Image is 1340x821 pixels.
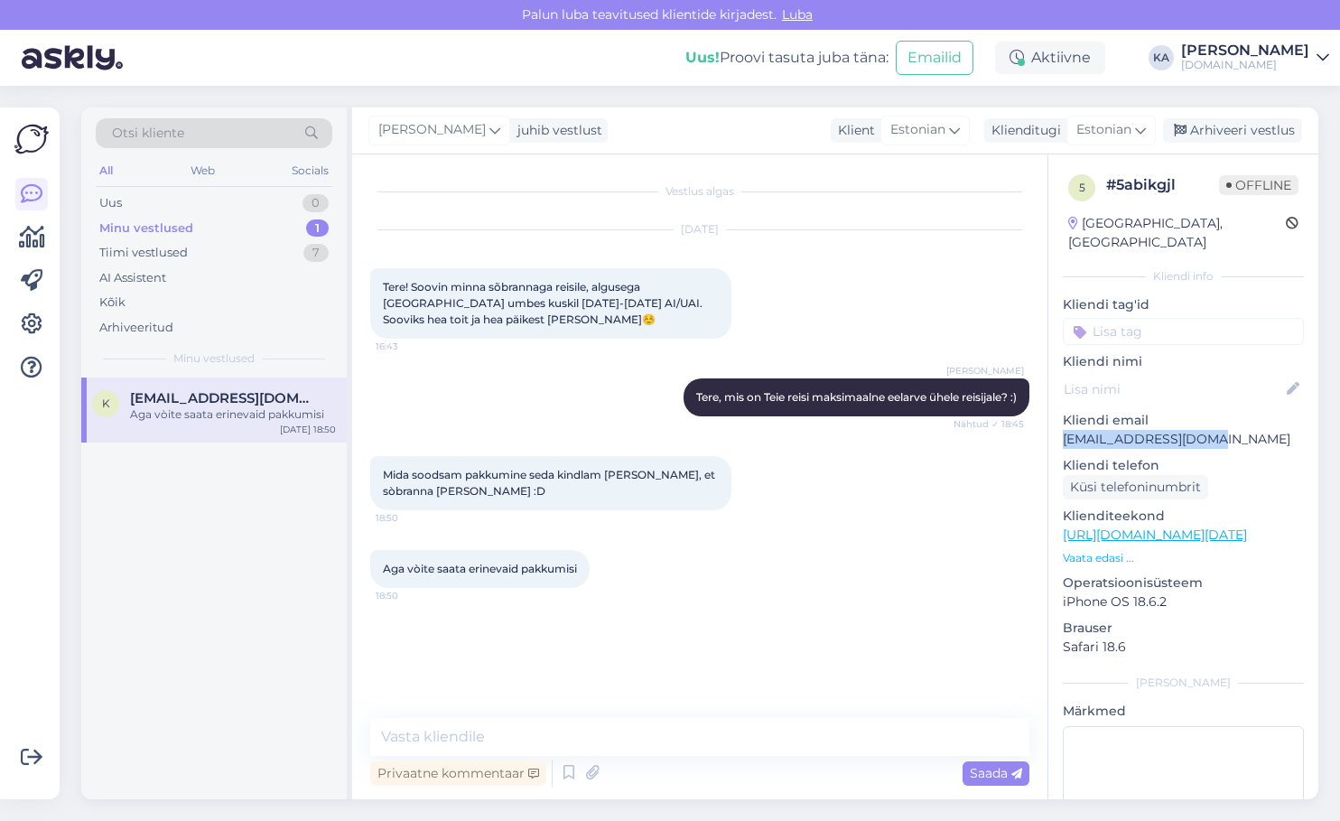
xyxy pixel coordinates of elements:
[303,244,329,262] div: 7
[1063,638,1304,657] p: Safari 18.6
[777,6,818,23] span: Luba
[1068,214,1286,252] div: [GEOGRAPHIC_DATA], [GEOGRAPHIC_DATA]
[99,244,188,262] div: Tiimi vestlused
[1063,702,1304,721] p: Märkmed
[99,269,166,287] div: AI Assistent
[1063,268,1304,285] div: Kliendi info
[946,364,1024,378] span: [PERSON_NAME]
[112,124,184,143] span: Otsi kliente
[173,350,255,367] span: Minu vestlused
[510,121,602,140] div: juhib vestlust
[1063,318,1304,345] input: Lisa tag
[288,159,332,182] div: Socials
[378,120,486,140] span: [PERSON_NAME]
[1181,43,1329,72] a: [PERSON_NAME][DOMAIN_NAME]
[102,397,110,410] span: K
[1063,507,1304,526] p: Klienditeekond
[370,761,546,786] div: Privaatne kommentaar
[1063,550,1304,566] p: Vaata edasi ...
[1063,675,1304,691] div: [PERSON_NAME]
[984,121,1061,140] div: Klienditugi
[896,41,973,75] button: Emailid
[306,219,329,238] div: 1
[1063,411,1304,430] p: Kliendi email
[696,390,1017,404] span: Tere, mis on Teie reisi maksimaalne eelarve ühele reisijale? :)
[130,406,336,423] div: Aga vòite saata erinevaid pakkumisi
[995,42,1105,74] div: Aktiivne
[1063,295,1304,314] p: Kliendi tag'id
[1063,592,1304,611] p: iPhone OS 18.6.2
[1063,619,1304,638] p: Brauser
[1063,574,1304,592] p: Operatsioonisüsteem
[99,194,122,212] div: Uus
[1106,174,1219,196] div: # 5abikgjl
[1063,527,1247,543] a: [URL][DOMAIN_NAME][DATE]
[685,49,720,66] b: Uus!
[130,390,318,406] span: Kerli.pelt@gmail.com
[376,511,443,525] span: 18:50
[187,159,219,182] div: Web
[1181,58,1309,72] div: [DOMAIN_NAME]
[1149,45,1174,70] div: KA
[99,219,193,238] div: Minu vestlused
[1063,352,1304,371] p: Kliendi nimi
[96,159,116,182] div: All
[831,121,875,140] div: Klient
[99,294,126,312] div: Kõik
[1063,456,1304,475] p: Kliendi telefon
[14,122,49,156] img: Askly Logo
[954,417,1024,431] span: Nähtud ✓ 18:45
[370,221,1029,238] div: [DATE]
[99,319,173,337] div: Arhiveeritud
[1063,430,1304,449] p: [EMAIL_ADDRESS][DOMAIN_NAME]
[280,423,336,436] div: [DATE] 18:50
[370,183,1029,200] div: Vestlus algas
[383,468,718,498] span: Mida soodsam pakkumine seda kindlam [PERSON_NAME], et sòbranna [PERSON_NAME] :D
[890,120,945,140] span: Estonian
[1064,379,1283,399] input: Lisa nimi
[376,589,443,602] span: 18:50
[1079,181,1085,194] span: 5
[302,194,329,212] div: 0
[970,765,1022,781] span: Saada
[1181,43,1309,58] div: [PERSON_NAME]
[383,562,577,575] span: Aga vòite saata erinevaid pakkumisi
[1163,118,1302,143] div: Arhiveeri vestlus
[376,340,443,353] span: 16:43
[685,47,889,69] div: Proovi tasuta juba täna:
[1076,120,1131,140] span: Estonian
[383,280,705,326] span: Tere! Soovin minna sõbrannaga reisile, algusega [GEOGRAPHIC_DATA] umbes kuskil [DATE]-[DATE] AI/U...
[1219,175,1298,195] span: Offline
[1063,475,1208,499] div: Küsi telefoninumbrit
